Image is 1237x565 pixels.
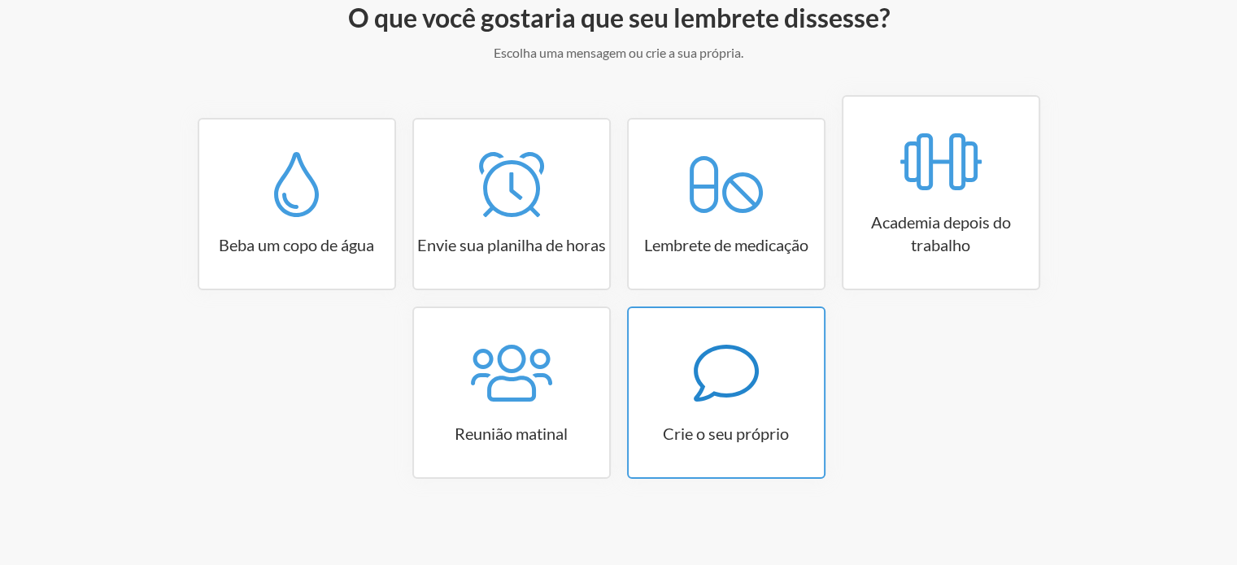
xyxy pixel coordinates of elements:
font: Reunião matinal [455,424,568,443]
font: Lembrete de medicação [644,235,808,254]
font: Academia depois do trabalho [871,212,1011,254]
font: Envie sua planilha de horas [417,235,606,254]
font: O que você gostaria que seu lembrete dissesse? [348,2,890,33]
font: Beba um copo de água [219,235,374,254]
font: Escolha uma mensagem ou crie a sua própria. [494,45,743,60]
font: Crie o seu próprio [663,424,789,443]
